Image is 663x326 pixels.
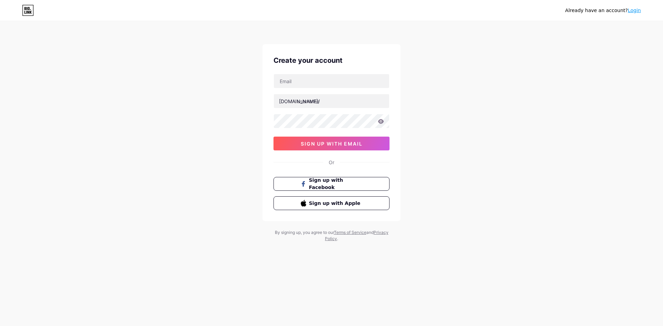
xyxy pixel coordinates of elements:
a: Login [628,8,641,13]
input: Email [274,74,389,88]
div: Already have an account? [565,7,641,14]
div: By signing up, you agree to our and . [273,229,390,242]
button: Sign up with Facebook [273,177,390,191]
div: Or [329,159,334,166]
div: [DOMAIN_NAME]/ [279,98,320,105]
a: Terms of Service [334,230,366,235]
button: sign up with email [273,137,390,150]
span: Sign up with Facebook [309,177,363,191]
button: Sign up with Apple [273,196,390,210]
span: Sign up with Apple [309,200,363,207]
div: Create your account [273,55,390,66]
input: username [274,94,389,108]
span: sign up with email [301,141,363,147]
